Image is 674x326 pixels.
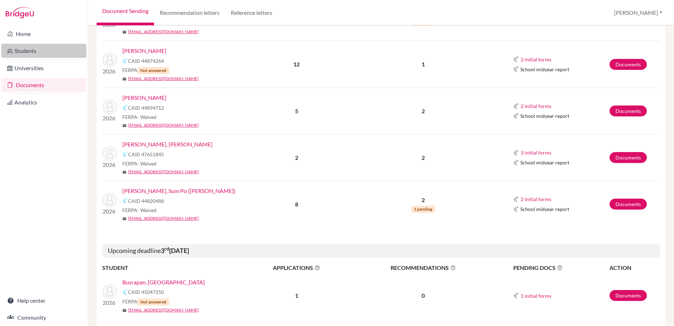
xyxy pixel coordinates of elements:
span: CAID 45047250 [128,288,164,296]
img: Common App logo [513,56,519,62]
span: APPLICATIONS [244,264,349,272]
img: Li, Sum Po (Asher) [103,193,117,207]
a: Documents [1,78,86,92]
h5: Upcoming deadline [102,244,660,258]
img: Common App logo [122,105,128,110]
a: Documents [609,59,647,70]
span: RECOMMENDATIONS [350,264,496,272]
a: Community [1,310,86,325]
img: Craft, Robert [103,53,117,67]
a: Busrapan, [GEOGRAPHIC_DATA] [122,278,205,286]
span: School midyear report [520,159,569,166]
span: CAID 44894712 [128,104,164,111]
sup: rd [164,246,169,252]
button: 2 initial forms [520,195,552,203]
span: 1 pending [411,206,435,213]
a: [EMAIL_ADDRESS][DOMAIN_NAME] [128,29,199,35]
span: mail [122,308,127,313]
span: FERPA [122,206,157,214]
th: STUDENT [102,263,243,272]
span: School midyear report [520,205,569,213]
a: Universities [1,61,86,75]
a: [PERSON_NAME] [122,93,166,102]
img: Common App logo [513,103,519,109]
a: [EMAIL_ADDRESS][DOMAIN_NAME] [128,122,199,128]
a: [EMAIL_ADDRESS][DOMAIN_NAME] [128,76,199,82]
img: Bridge-U [6,7,34,18]
b: 1 [295,292,298,299]
p: 2026 [103,67,117,76]
span: mail [122,30,127,34]
a: [EMAIL_ADDRESS][DOMAIN_NAME] [128,169,199,175]
p: 1 [350,60,496,68]
p: 2026 [103,161,117,169]
img: Griffin, Kian [103,100,117,114]
a: Students [1,44,86,58]
span: CAID 44820488 [128,197,164,205]
b: 2 [295,154,298,161]
span: CAID 44874264 [128,57,164,65]
button: 2 initial forms [520,55,552,64]
span: Not answered [137,298,169,306]
a: [EMAIL_ADDRESS][DOMAIN_NAME] [128,307,199,313]
a: Help center [1,294,86,308]
span: mail [122,217,127,221]
img: Common App logo [513,160,519,165]
img: Common App logo [122,289,128,295]
span: - Waived [137,207,157,213]
p: 2026 [103,298,117,307]
span: FERPA [122,298,169,306]
a: Home [1,27,86,41]
span: - Waived [137,114,157,120]
a: Analytics [1,95,86,109]
button: 3 initial forms [520,149,552,157]
img: Common App logo [122,151,128,157]
a: [PERSON_NAME], Sum Po ([PERSON_NAME]) [122,187,235,195]
img: Busrapan, Pran [103,284,117,298]
a: [EMAIL_ADDRESS][DOMAIN_NAME] [128,215,199,222]
img: Common App logo [513,150,519,156]
img: Common App logo [513,113,519,119]
img: Common App logo [513,293,519,298]
button: [PERSON_NAME] [611,6,666,19]
a: Documents [609,290,647,301]
span: - Waived [137,161,157,167]
span: mail [122,170,127,174]
a: Documents [609,152,647,163]
b: 8 [295,201,298,207]
p: 2026 [103,114,117,122]
span: School midyear report [520,66,569,73]
a: [PERSON_NAME] [122,47,166,55]
span: School midyear report [520,112,569,120]
span: mail [122,123,127,128]
img: Common App logo [513,197,519,202]
a: Documents [609,199,647,210]
span: PENDING DOCS [513,264,609,272]
button: 2 initial forms [520,102,552,110]
img: Common App logo [513,66,519,72]
b: 12 [293,61,300,67]
b: 5 [295,108,298,114]
span: FERPA [122,160,157,167]
span: Not answered [137,67,169,74]
b: 3 [DATE] [161,247,189,254]
span: FERPA [122,113,157,121]
a: Documents [609,105,647,116]
p: 2 [350,196,496,204]
img: Common App logo [122,58,128,64]
p: 2 [350,153,496,162]
p: 0 [350,291,496,300]
p: 2026 [103,207,117,216]
img: Common App logo [122,198,128,204]
p: 2 [350,107,496,115]
span: mail [122,77,127,81]
span: FERPA [122,66,169,74]
a: [PERSON_NAME], [PERSON_NAME] [122,140,213,149]
img: Kwong, Jensen [103,146,117,161]
span: CAID 47651845 [128,151,164,158]
img: Common App logo [513,206,519,212]
th: ACTION [609,263,660,272]
button: 1 initial forms [520,292,552,300]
